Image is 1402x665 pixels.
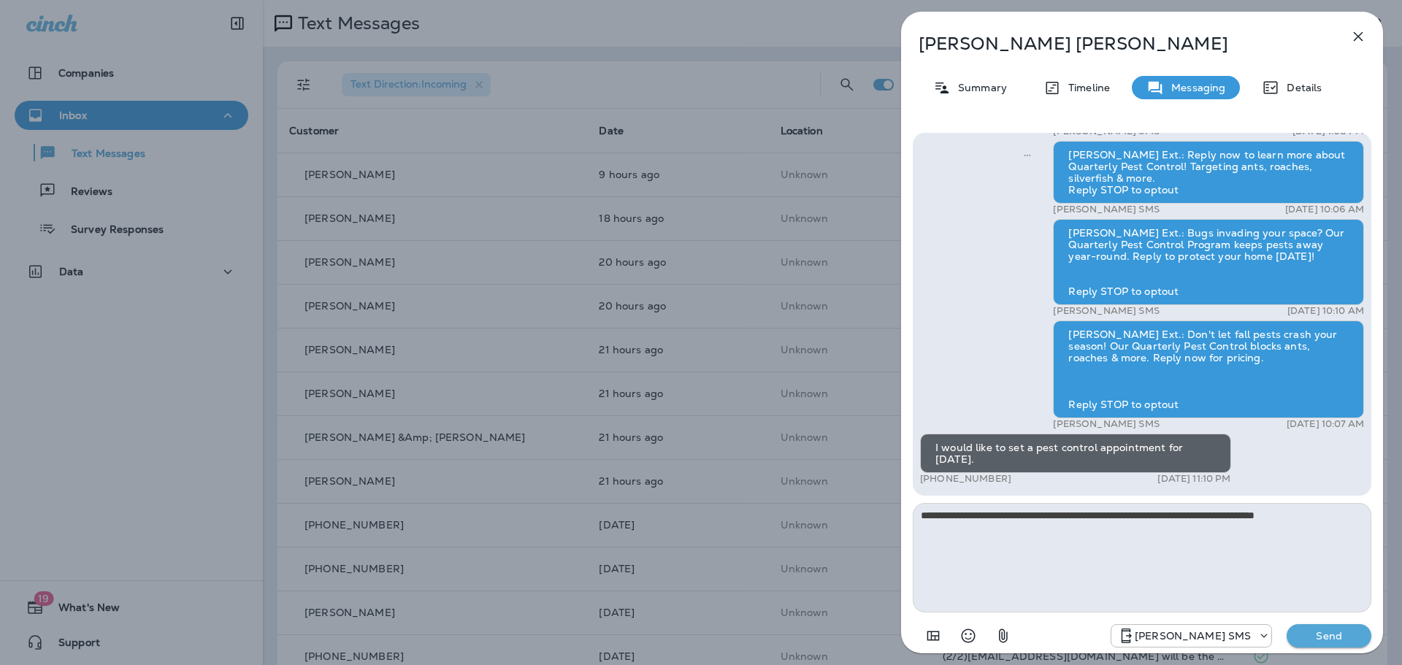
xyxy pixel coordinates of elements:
p: [DATE] 10:07 AM [1287,418,1364,430]
p: [DATE] 11:10 PM [1157,473,1230,485]
p: [PERSON_NAME] SMS [1053,305,1159,317]
button: Add in a premade template [919,621,948,650]
div: I would like to set a pest control appointment for [DATE]. [920,434,1231,473]
span: Sent [1024,147,1031,161]
p: [PERSON_NAME] SMS [1053,418,1159,430]
p: Timeline [1061,82,1110,93]
p: Send [1298,629,1360,642]
button: Send [1287,624,1371,647]
div: +1 (757) 760-3335 [1111,627,1271,645]
p: [DATE] 10:06 AM [1285,204,1364,215]
p: Summary [951,82,1007,93]
div: [PERSON_NAME] Ext.: Don't let fall pests crash your season! Our Quarterly Pest Control blocks ant... [1053,320,1364,418]
p: Messaging [1164,82,1225,93]
p: [PERSON_NAME] [PERSON_NAME] [919,34,1317,54]
p: [PERSON_NAME] SMS [1053,204,1159,215]
p: [DATE] 10:10 AM [1287,305,1364,317]
p: [PERSON_NAME] SMS [1135,630,1251,642]
p: [PHONE_NUMBER] [920,473,1011,485]
div: [PERSON_NAME] Ext.: Bugs invading your space? Our Quarterly Pest Control Program keeps pests away... [1053,219,1364,305]
div: [PERSON_NAME] Ext.: Reply now to learn more about Quarterly Pest Control! Targeting ants, roaches... [1053,141,1364,204]
button: Select an emoji [954,621,983,650]
p: Details [1279,82,1322,93]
